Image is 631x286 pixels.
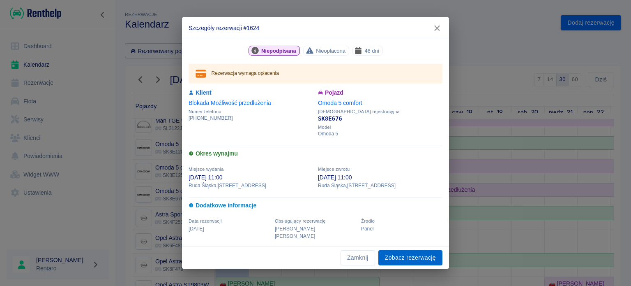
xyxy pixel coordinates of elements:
p: [PHONE_NUMBER] [189,114,313,122]
span: Nieopłacona [313,47,349,55]
p: [DATE] 11:00 [318,173,442,182]
span: Data rezerwacji [189,219,222,223]
span: Model [318,125,442,130]
p: Omoda 5 [318,130,442,137]
span: Obsługujący rezerwację [275,219,326,223]
h2: Szczegóły rezerwacji #1624 [182,17,449,39]
h6: Okres wynajmu [189,149,442,158]
a: Zobacz rezerwację [378,250,442,265]
p: [PERSON_NAME] [PERSON_NAME] [275,225,356,240]
a: Blokada Możliwość przedłużenia [189,100,271,106]
span: [DEMOGRAPHIC_DATA] rejestracyjna [318,109,442,114]
span: Miejsce zwrotu [318,167,350,172]
p: Ruda Śląska , [STREET_ADDRESS] [189,182,313,189]
h6: Pojazd [318,88,442,97]
p: SK8E676 [318,114,442,123]
p: [DATE] [189,225,270,233]
span: 46 dni [361,47,382,55]
p: Ruda Śląska , [STREET_ADDRESS] [318,182,442,189]
a: Omoda 5 comfort [318,100,362,106]
span: Niepodpisana [258,47,299,55]
h6: Klient [189,88,313,97]
p: Panel [361,225,442,233]
span: Miejsce wydania [189,167,224,172]
button: Zamknij [341,250,375,265]
p: [DATE] 11:00 [189,173,313,182]
span: Numer telefonu [189,109,313,114]
div: Rezerwacja wymaga opłacenia [212,66,279,81]
span: Żrodło [361,219,375,223]
h6: Dodatkowe informacje [189,201,442,210]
